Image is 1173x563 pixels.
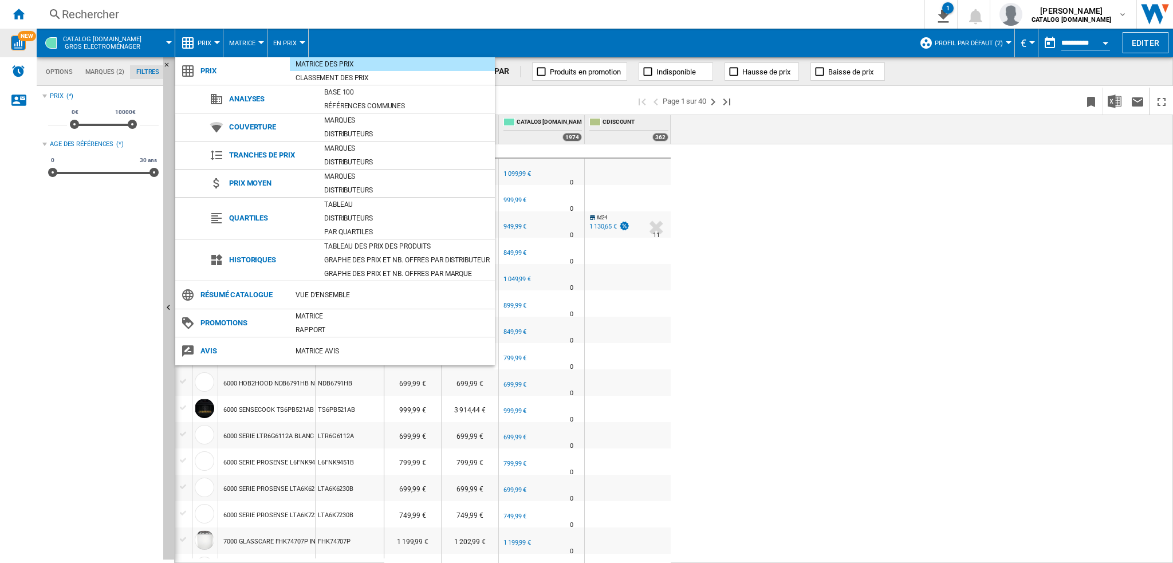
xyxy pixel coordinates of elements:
[195,287,290,303] span: Résumé catalogue
[290,345,495,357] div: Matrice AVIS
[318,212,495,224] div: Distributeurs
[318,115,495,126] div: Marques
[195,63,290,79] span: Prix
[290,58,495,70] div: Matrice des prix
[223,175,318,191] span: Prix moyen
[195,315,290,331] span: Promotions
[223,147,318,163] span: Tranches de prix
[318,199,495,210] div: Tableau
[290,72,495,84] div: Classement des prix
[318,156,495,168] div: Distributeurs
[318,86,495,98] div: Base 100
[318,128,495,140] div: Distributeurs
[195,343,290,359] span: Avis
[318,226,495,238] div: Par quartiles
[290,324,495,336] div: Rapport
[223,252,318,268] span: Historiques
[318,241,495,252] div: Tableau des prix des produits
[318,171,495,182] div: Marques
[318,100,495,112] div: Références communes
[290,289,495,301] div: Vue d'ensemble
[223,119,318,135] span: Couverture
[318,268,495,279] div: Graphe des prix et nb. offres par marque
[318,143,495,154] div: Marques
[318,254,495,266] div: Graphe des prix et nb. offres par distributeur
[223,91,318,107] span: Analyses
[290,310,495,322] div: Matrice
[318,184,495,196] div: Distributeurs
[223,210,318,226] span: Quartiles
